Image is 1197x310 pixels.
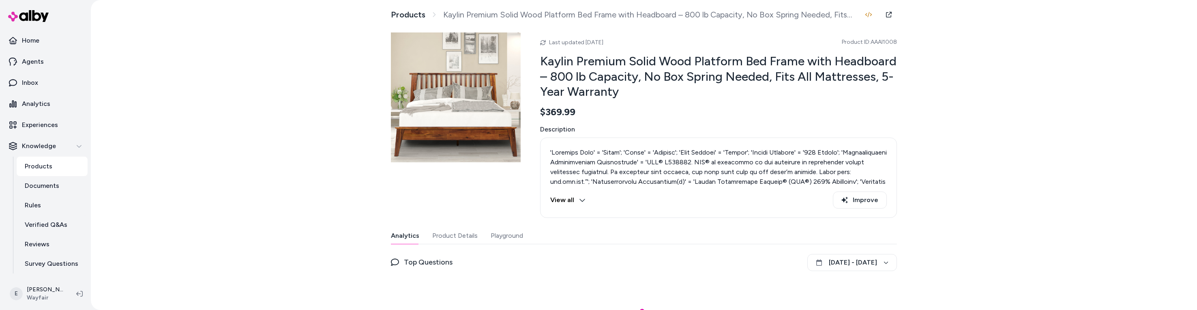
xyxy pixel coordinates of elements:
h2: Kaylin Premium Solid Wood Platform Bed Frame with Headboard – 800 lb Capacity, No Box Spring Need... [540,54,897,99]
button: E[PERSON_NAME]Wayfair [5,281,70,307]
span: Description [540,125,897,134]
button: Analytics [391,228,419,244]
p: [PERSON_NAME] [27,286,63,294]
a: Verified Q&As [17,215,88,235]
p: Agents [22,57,44,67]
p: Inbox [22,78,38,88]
p: Knowledge [22,141,56,151]
p: Survey Questions [25,259,78,269]
a: Agents [3,52,88,71]
a: Survey Questions [17,254,88,273]
p: Rules [25,200,41,210]
a: Documents [17,176,88,196]
p: Experiences [22,120,58,130]
p: 'Loremips Dolo' = 'Sitam'; 'Conse' = 'Adipisc'; 'Elit Seddoei' = 'Tempor'; 'Incidi Utlabore' = '9... [550,148,887,255]
a: Inbox [3,73,88,93]
a: Products [391,10,425,20]
p: Home [22,36,39,45]
a: Rules [17,196,88,215]
p: Analytics [22,99,50,109]
a: Reviews [17,235,88,254]
button: [DATE] - [DATE] [807,254,897,271]
span: Top Questions [404,256,453,268]
span: Wayfair [27,294,63,302]
a: Experiences [3,115,88,135]
img: .jpg [391,32,521,162]
nav: breadcrumb [391,10,854,20]
a: Products [17,157,88,176]
span: Last updated [DATE] [549,39,603,46]
p: Verified Q&As [25,220,67,230]
button: View all [550,192,586,209]
p: Documents [25,181,59,191]
a: Home [3,31,88,50]
button: Playground [491,228,523,244]
span: Product ID: AAAI1008 [842,38,897,46]
button: Knowledge [3,136,88,156]
p: Reviews [25,239,49,249]
img: alby Logo [8,10,49,22]
a: Analytics [3,94,88,114]
button: Improve [833,192,887,209]
span: $369.99 [540,106,575,118]
span: E [10,287,23,300]
p: Products [25,161,52,171]
span: Kaylin Premium Solid Wood Platform Bed Frame with Headboard – 800 lb Capacity, No Box Spring Need... [443,10,854,20]
button: Product Details [432,228,478,244]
